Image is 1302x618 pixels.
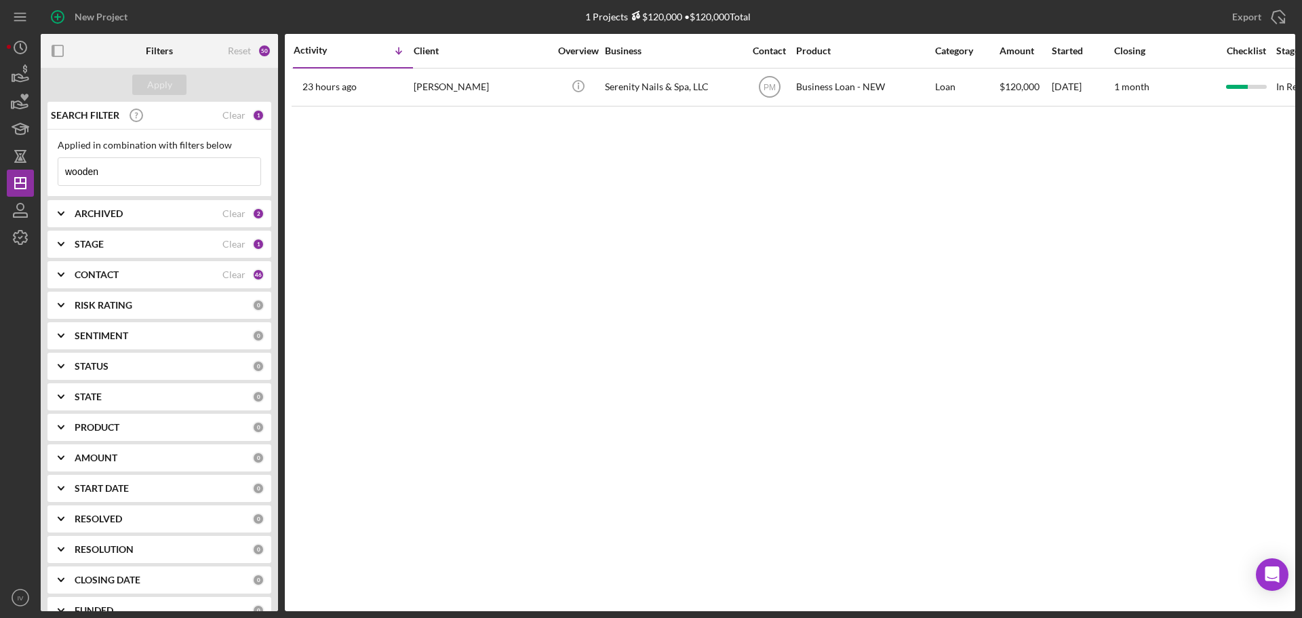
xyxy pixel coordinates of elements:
[935,45,998,56] div: Category
[252,604,264,617] div: 0
[1000,45,1050,56] div: Amount
[75,483,129,494] b: START DATE
[796,45,932,56] div: Product
[252,269,264,281] div: 46
[744,45,795,56] div: Contact
[146,45,173,56] b: Filters
[75,514,122,524] b: RESOLVED
[1219,3,1295,31] button: Export
[252,299,264,311] div: 0
[252,421,264,433] div: 0
[935,69,998,105] div: Loan
[553,45,604,56] div: Overview
[796,69,932,105] div: Business Loan - NEW
[132,75,186,95] button: Apply
[75,544,134,555] b: RESOLUTION
[1217,45,1275,56] div: Checklist
[222,110,245,121] div: Clear
[51,110,119,121] b: SEARCH FILTER
[75,269,119,280] b: CONTACT
[75,330,128,341] b: SENTIMENT
[414,69,549,105] div: [PERSON_NAME]
[75,300,132,311] b: RISK RATING
[252,208,264,220] div: 2
[628,11,682,22] div: $120,000
[41,3,141,31] button: New Project
[1114,81,1149,92] time: 1 month
[75,605,113,616] b: FUNDED
[605,69,741,105] div: Serenity Nails & Spa, LLC
[252,482,264,495] div: 0
[58,140,261,151] div: Applied in combination with filters below
[585,11,751,22] div: 1 Projects • $120,000 Total
[75,3,127,31] div: New Project
[252,238,264,250] div: 1
[1000,81,1040,92] span: $120,000
[1052,45,1113,56] div: Started
[222,269,245,280] div: Clear
[75,239,104,250] b: STAGE
[1256,558,1288,591] div: Open Intercom Messenger
[147,75,172,95] div: Apply
[764,83,776,92] text: PM
[414,45,549,56] div: Client
[222,239,245,250] div: Clear
[252,330,264,342] div: 0
[1232,3,1261,31] div: Export
[222,208,245,219] div: Clear
[252,513,264,525] div: 0
[75,208,123,219] b: ARCHIVED
[302,81,357,92] time: 2025-09-09 20:59
[75,452,117,463] b: AMOUNT
[252,360,264,372] div: 0
[75,575,140,585] b: CLOSING DATE
[252,109,264,121] div: 1
[252,574,264,586] div: 0
[75,361,108,372] b: STATUS
[252,452,264,464] div: 0
[75,391,102,402] b: STATE
[1114,45,1216,56] div: Closing
[605,45,741,56] div: Business
[1052,69,1113,105] div: [DATE]
[17,594,24,602] text: IV
[7,584,34,611] button: IV
[258,44,271,58] div: 50
[252,543,264,556] div: 0
[228,45,251,56] div: Reset
[294,45,353,56] div: Activity
[75,422,119,433] b: PRODUCT
[252,391,264,403] div: 0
